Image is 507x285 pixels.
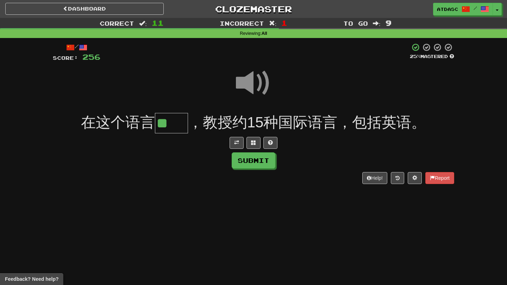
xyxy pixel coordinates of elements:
span: ，教授约15种国际语言，包括英语。 [188,114,426,131]
span: atDasc [437,6,458,12]
span: : [373,20,381,26]
span: 11 [152,19,164,27]
button: Single letter hint - you only get 1 per sentence and score half the points! alt+h [263,137,277,149]
span: 在这个语言 [81,114,155,131]
div: Mastered [410,53,454,60]
span: 9 [386,19,392,27]
strong: All [262,31,267,36]
span: 1 [281,19,287,27]
a: Clozemaster [174,3,333,15]
span: 256 [82,52,100,61]
span: Correct [100,20,134,27]
a: atDasc / [433,3,493,15]
div: / [53,43,100,52]
span: / [474,6,477,11]
button: Round history (alt+y) [391,172,404,184]
span: : [269,20,277,26]
button: Toggle translation (alt+t) [230,137,244,149]
span: : [139,20,147,26]
span: 25 % [410,53,420,59]
button: Report [425,172,454,184]
a: Dashboard [5,3,164,15]
button: Help! [362,172,387,184]
span: To go [343,20,368,27]
button: Submit [232,152,275,169]
span: Open feedback widget [5,275,58,283]
span: Score: [53,55,78,61]
button: Switch sentence to multiple choice alt+p [246,137,261,149]
span: Incorrect [220,20,264,27]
